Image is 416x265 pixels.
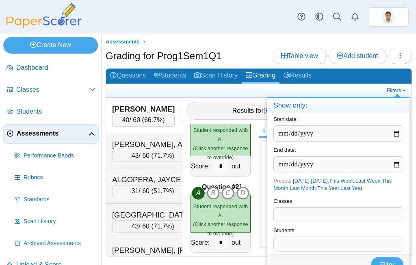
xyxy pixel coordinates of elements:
label: Classes: [273,198,294,204]
a: Last Week [355,178,380,184]
h4: Show only: [267,98,409,113]
a: PaperScorer [3,22,84,29]
img: ps.qM1w65xjLpOGVUdR [382,11,395,24]
span: adonis maynard pilongo [382,11,395,24]
a: Last Year [340,185,362,191]
label: End date: [273,147,296,153]
label: Students: [273,227,296,233]
a: [DATE] [293,178,310,184]
tags: ​ [273,237,403,251]
a: ps.qM1w65xjLpOGVUdR [368,7,409,27]
a: Last Month [290,185,316,191]
a: This Year [317,185,339,191]
a: This Week [329,178,354,184]
img: PaperScorer [3,3,84,28]
a: Alerts [346,8,364,26]
a: [DATE] [311,178,328,184]
span: Presets: , , , , , , , [273,178,392,191]
tags: ​ [273,207,403,222]
label: Start date: [273,116,298,122]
